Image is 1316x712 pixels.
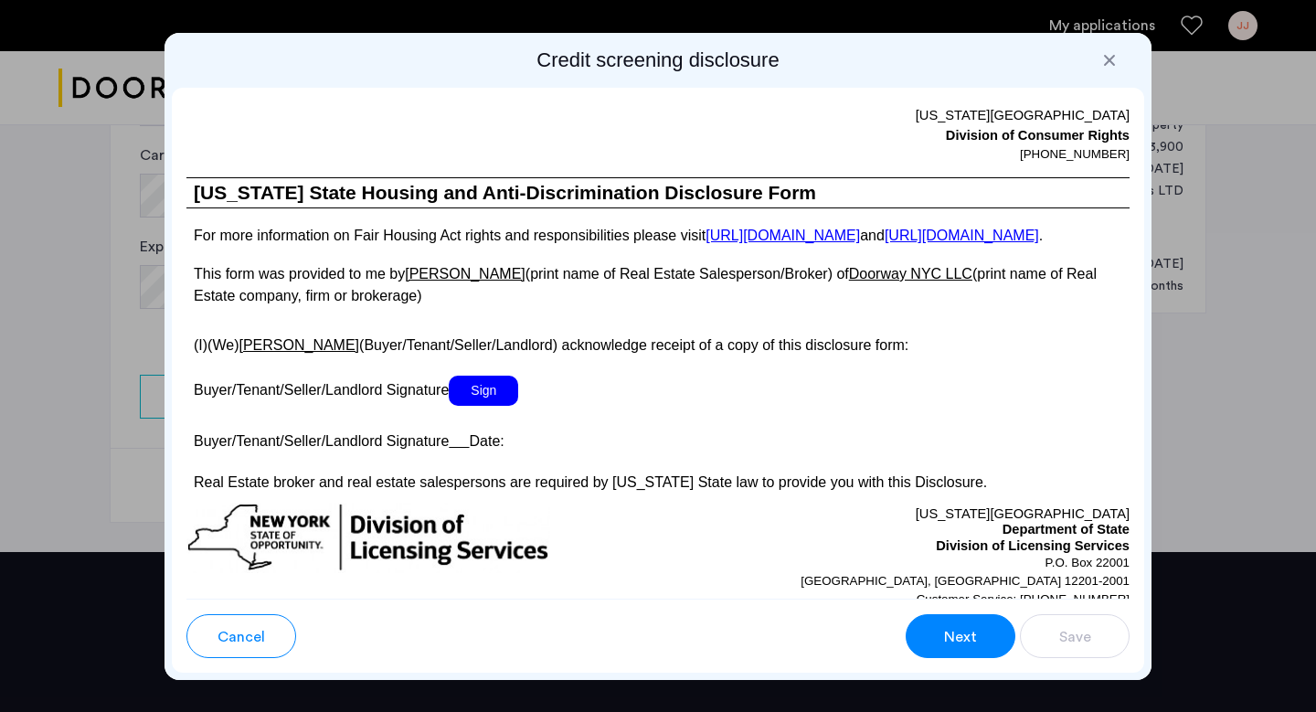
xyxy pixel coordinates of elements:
[658,572,1130,590] p: [GEOGRAPHIC_DATA], [GEOGRAPHIC_DATA] 12201-2001
[449,376,518,406] span: Sign
[658,538,1130,555] p: Division of Licensing Services
[218,626,265,648] span: Cancel
[906,614,1015,658] button: button
[1020,614,1130,658] button: button
[658,105,1130,125] p: [US_STATE][GEOGRAPHIC_DATA]
[1059,626,1091,648] span: Save
[658,522,1130,538] p: Department of State
[658,590,1130,609] p: Customer Service: [PHONE_NUMBER]
[944,626,977,648] span: Next
[658,125,1130,145] p: Division of Consumer Rights
[172,48,1144,73] h2: Credit screening disclosure
[186,263,1130,307] p: This form was provided to me by (print name of Real Estate Salesperson/Broker) of (print name of ...
[186,425,1130,452] p: Buyer/Tenant/Seller/Landlord Signature Date:
[239,337,359,353] u: [PERSON_NAME]
[885,228,1039,243] a: [URL][DOMAIN_NAME]
[186,326,1130,356] p: (I)(We) (Buyer/Tenant/Seller/Landlord) acknowledge receipt of a copy of this disclosure form:
[186,178,1130,208] h1: [US_STATE] State Housing and Anti-Discrimination Disclosure Form
[658,503,1130,523] p: [US_STATE][GEOGRAPHIC_DATA]
[706,228,860,243] a: [URL][DOMAIN_NAME]
[849,266,972,282] u: Doorway NYC LLC
[405,266,525,282] u: [PERSON_NAME]
[658,554,1130,572] p: P.O. Box 22001
[194,382,449,398] span: Buyer/Tenant/Seller/Landlord Signature
[186,503,550,573] img: new-york-logo.png
[186,228,1130,243] p: For more information on Fair Housing Act rights and responsibilities please visit and .
[186,472,1130,494] p: Real Estate broker and real estate salespersons are required by [US_STATE] State law to provide y...
[186,614,296,658] button: button
[658,145,1130,164] p: [PHONE_NUMBER]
